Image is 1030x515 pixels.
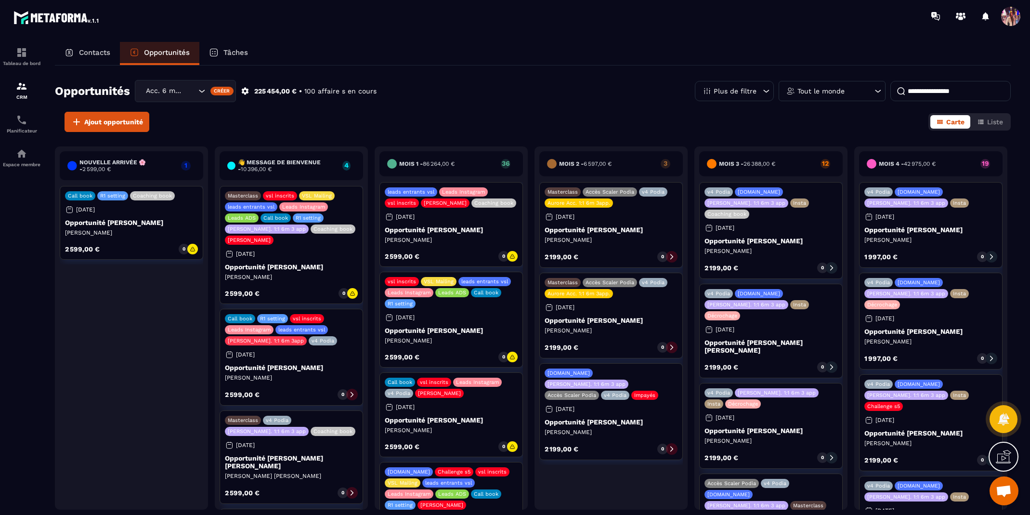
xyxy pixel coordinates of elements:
[707,502,785,509] p: [PERSON_NAME]. 1:1 6m 3 app
[875,507,894,514] p: [DATE]
[438,491,466,497] p: Leads ADS
[385,236,518,244] p: [PERSON_NAME]
[143,86,186,96] span: Acc. 6 mois - 3 appels
[225,454,358,470] p: Opportunité [PERSON_NAME] [PERSON_NAME]
[719,160,775,167] h6: Mois 3 -
[821,160,830,167] p: 12
[545,446,578,452] p: 2 199,00 €
[385,327,518,334] p: Opportunité [PERSON_NAME]
[821,364,824,370] p: 0
[738,390,816,396] p: [PERSON_NAME]. 1:1 6m 3 app
[120,42,199,65] a: Opportunités
[707,189,730,195] p: v4 Podia
[586,189,634,195] p: Accès Scaler Podia
[661,446,664,452] p: 0
[236,351,255,358] p: [DATE]
[634,392,655,398] p: Impayés
[228,316,252,322] p: Call book
[545,418,678,426] p: Opportunité [PERSON_NAME]
[738,189,780,195] p: [DOMAIN_NAME]
[312,338,334,344] p: v4 Podia
[661,160,670,167] p: 3
[990,476,1018,505] a: Ouvrir le chat
[864,328,997,335] p: Opportunité [PERSON_NAME]
[342,290,345,297] p: 0
[228,204,274,210] p: leads entrants vsl
[225,364,358,371] p: Opportunité [PERSON_NAME]
[228,193,258,199] p: Masterclass
[133,193,172,199] p: Coaching book
[971,115,1009,129] button: Liste
[423,160,455,167] span: 86 264,00 €
[707,313,737,319] p: Décrochage
[707,200,785,206] p: [PERSON_NAME]. 1:1 6m 3 app
[2,107,41,141] a: schedulerschedulerPlanificateur
[304,87,377,96] p: 100 affaire s en cours
[704,339,837,354] p: Opportunité [PERSON_NAME] [PERSON_NAME]
[704,237,837,245] p: Opportunité [PERSON_NAME]
[263,215,288,221] p: Call book
[225,263,358,271] p: Opportunité [PERSON_NAME]
[707,291,730,297] p: v4 Podia
[388,189,434,195] p: leads entrants vsl
[548,392,596,398] p: Accès Scaler Podia
[181,162,191,169] p: 1
[385,354,419,360] p: 2 599,00 €
[65,219,198,226] p: Opportunité [PERSON_NAME]
[904,160,936,167] span: 42 975,00 €
[65,112,149,132] button: Ajout opportunité
[548,381,626,387] p: [PERSON_NAME]. 1:1 6m 3 app
[545,226,678,234] p: Opportunité [PERSON_NAME]
[864,253,898,260] p: 1 997,00 €
[707,211,746,217] p: Coaching book
[223,48,248,57] p: Tâches
[661,253,664,260] p: 0
[425,480,472,486] p: leads entrants vsl
[299,87,302,96] p: •
[228,428,306,435] p: [PERSON_NAME]. 1:1 6m 3 app
[728,401,758,407] p: Décrochage
[2,94,41,100] p: CRM
[399,160,455,167] h6: Mois 1 -
[474,200,513,206] p: Coaching book
[502,253,505,260] p: 0
[385,426,518,434] p: [PERSON_NAME]
[2,73,41,107] a: formationformationCRM
[953,392,966,398] p: Insta
[438,469,470,475] p: Challenge s5
[420,379,448,385] p: vsl inscrits
[420,502,463,508] p: [PERSON_NAME]
[385,443,419,450] p: 2 599,00 €
[793,302,806,308] p: Insta
[266,417,288,423] p: v4 Podia
[545,428,678,436] p: [PERSON_NAME]
[821,264,824,271] p: 0
[388,301,413,307] p: R1 setting
[228,237,271,243] p: [PERSON_NAME]
[396,314,415,321] p: [DATE]
[241,166,272,172] span: 10 396,00 €
[898,189,940,195] p: [DOMAIN_NAME]
[238,159,338,172] h6: 👋 Message de Bienvenue -
[867,189,890,195] p: v4 Podia
[65,246,100,252] p: 2 599,00 €
[867,494,945,500] p: [PERSON_NAME]. 1:1 6m 3 app
[545,317,678,324] p: Opportunité [PERSON_NAME]
[388,379,412,385] p: Call book
[704,454,738,461] p: 2 199,00 €
[559,160,612,167] h6: Mois 2 -
[474,290,498,296] p: Call book
[707,491,750,498] p: [DOMAIN_NAME]
[864,338,997,345] p: [PERSON_NAME]
[584,160,612,167] span: 6 597,00 €
[953,291,966,297] p: Insta
[342,162,351,169] p: 4
[55,42,120,65] a: Contacts
[704,264,738,271] p: 2 199,00 €
[879,160,936,167] h6: Mois 4 -
[642,189,665,195] p: v4 Podia
[55,81,130,101] h2: Opportunités
[545,253,578,260] p: 2 199,00 €
[16,148,27,159] img: automations
[225,391,260,398] p: 2 599,00 €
